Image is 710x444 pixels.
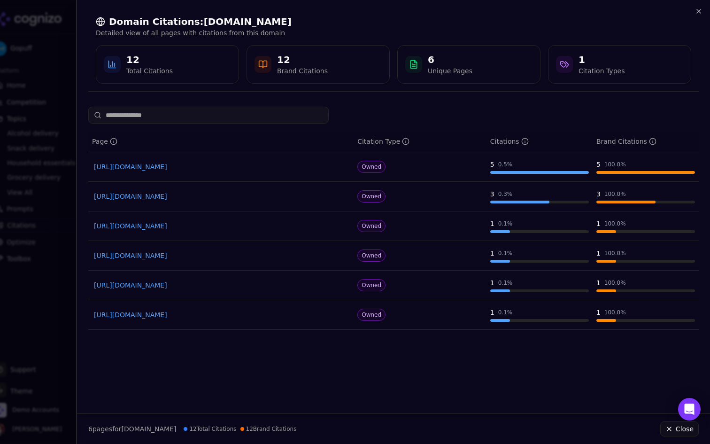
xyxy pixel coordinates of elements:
span: 6 [88,425,93,433]
span: Owned [357,309,386,321]
div: 12 [277,53,328,66]
div: Page [92,137,117,146]
span: 12 Brand Citations [240,425,297,433]
a: [URL][DOMAIN_NAME] [94,280,348,290]
span: Owned [357,279,386,291]
div: 100.0 % [604,190,626,198]
div: Citations [490,137,529,146]
a: [URL][DOMAIN_NAME] [94,192,348,201]
div: 0.1 % [498,309,513,316]
span: Owned [357,161,386,173]
a: [URL][DOMAIN_NAME] [94,251,348,260]
span: Owned [357,220,386,232]
div: 1 [596,278,601,288]
div: 1 [490,308,494,317]
th: brandCitationCount [593,131,699,152]
h2: Domain Citations: [DOMAIN_NAME] [96,15,691,28]
div: 0.1 % [498,279,513,287]
div: 100.0 % [604,309,626,316]
div: 0.1 % [498,249,513,257]
div: 3 [490,189,494,199]
div: 3 [596,189,601,199]
div: 0.3 % [498,190,513,198]
div: 1 [490,278,494,288]
div: Citation Types [579,66,625,76]
th: totalCitationCount [486,131,593,152]
div: 1 [596,219,601,228]
div: Data table [88,131,699,330]
p: page s for [88,424,176,434]
div: 1 [596,249,601,258]
div: 1 [490,249,494,258]
span: Owned [357,249,386,262]
div: 100.0 % [604,279,626,287]
div: 12 [126,53,173,66]
th: citationTypes [354,131,486,152]
div: Unique Pages [428,66,472,76]
div: 100.0 % [604,220,626,227]
div: 100.0 % [604,161,626,168]
span: [DOMAIN_NAME] [121,425,176,433]
div: 0.5 % [498,161,513,168]
div: 0.1 % [498,220,513,227]
span: 12 Total Citations [184,425,236,433]
div: 100.0 % [604,249,626,257]
a: [URL][DOMAIN_NAME] [94,310,348,319]
div: Citation Type [357,137,409,146]
a: [URL][DOMAIN_NAME] [94,221,348,231]
a: [URL][DOMAIN_NAME] [94,162,348,171]
div: 1 [596,308,601,317]
div: 1 [579,53,625,66]
th: page [88,131,354,152]
div: 6 [428,53,472,66]
div: 5 [490,160,494,169]
div: Total Citations [126,66,173,76]
span: Owned [357,190,386,203]
button: Close [660,421,699,436]
div: 5 [596,160,601,169]
p: Detailed view of all pages with citations from this domain [96,28,691,38]
div: Brand Citations [277,66,328,76]
div: Brand Citations [596,137,656,146]
div: 1 [490,219,494,228]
